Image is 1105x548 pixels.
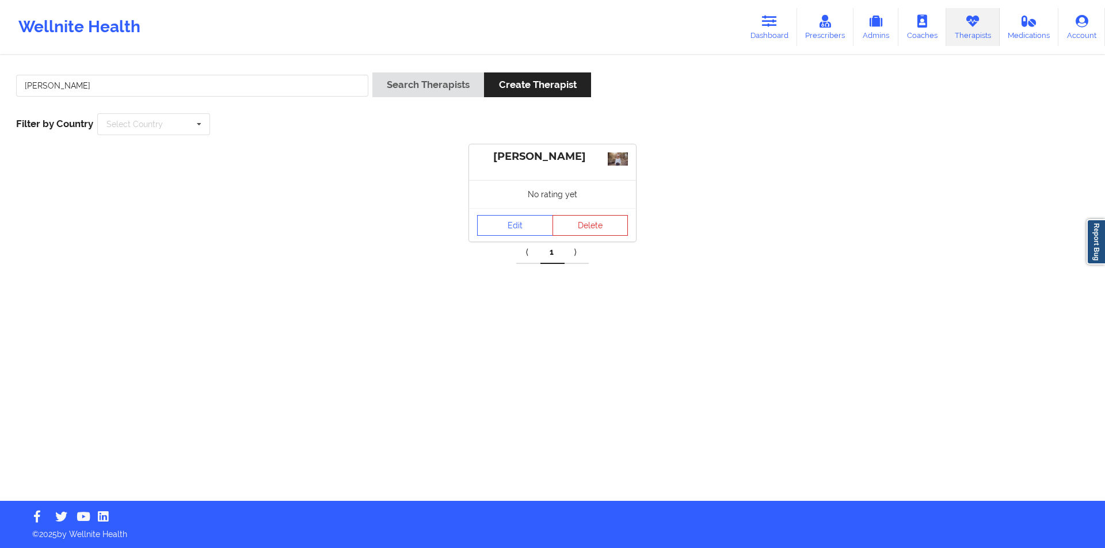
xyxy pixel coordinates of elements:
button: Delete [552,215,628,236]
a: Prescribers [797,8,854,46]
a: 1 [540,241,565,264]
div: Pagination Navigation [516,241,589,264]
a: Admins [853,8,898,46]
a: Account [1058,8,1105,46]
a: Edit [477,215,553,236]
a: Dashboard [742,8,797,46]
button: Create Therapist [484,72,590,97]
div: Select Country [106,120,163,128]
a: Previous item [516,241,540,264]
div: [PERSON_NAME] [477,150,628,163]
input: Search Keywords [16,75,368,97]
img: 6329ed07-2413-4a3d-98e8-87865edffcd3_5a2eecd9-4e93-4f4f-a648-978947d3b0cdInstagrm_pic.jpg [608,152,628,166]
a: Report Bug [1087,219,1105,265]
a: Medications [1000,8,1059,46]
button: Search Therapists [372,72,484,97]
a: Coaches [898,8,946,46]
span: Filter by Country [16,118,93,129]
a: Therapists [946,8,1000,46]
a: Next item [565,241,589,264]
div: No rating yet [469,180,636,208]
p: © 2025 by Wellnite Health [24,520,1081,540]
